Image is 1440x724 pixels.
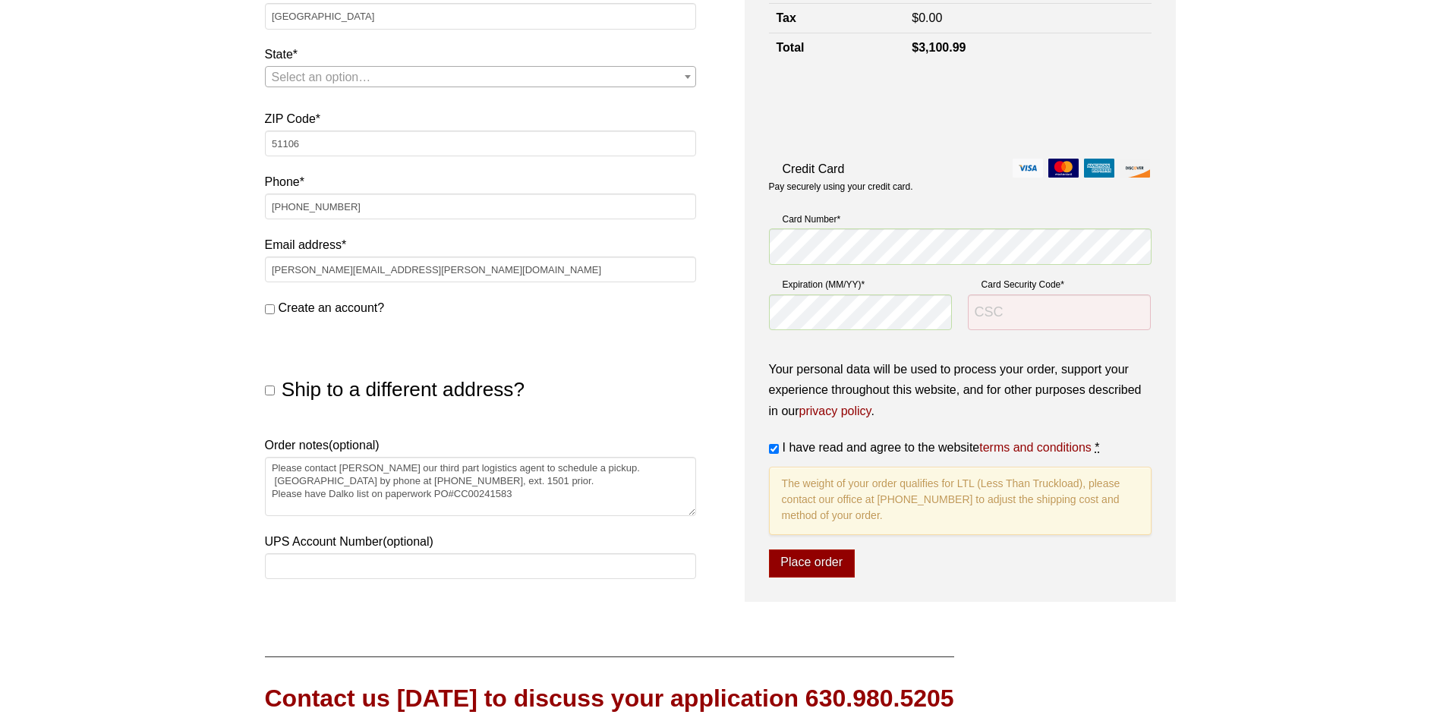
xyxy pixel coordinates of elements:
label: Phone [265,172,696,192]
span: Create an account? [279,301,385,314]
bdi: 0.00 [912,11,942,24]
span: $ [912,41,919,54]
label: Credit Card [769,159,1152,179]
label: Card Security Code [968,277,1152,292]
span: (optional) [383,535,433,548]
th: Tax [769,4,905,33]
span: Ship to a different address? [282,378,525,401]
button: Place order [769,549,855,578]
span: I have read and agree to the website [783,441,1092,454]
p: Pay securely using your credit card. [769,181,1152,194]
label: Email address [265,235,696,255]
th: Total [769,33,905,63]
abbr: required [1095,441,1099,454]
fieldset: Payment Info [769,206,1152,344]
label: Expiration (MM/YY) [769,277,953,292]
img: amex [1084,159,1114,178]
div: Contact us [DATE] to discuss your application 630.980.5205 [265,682,954,716]
iframe: reCAPTCHA [769,79,1000,138]
span: (optional) [329,439,380,452]
a: privacy policy [799,404,871,417]
img: discover [1120,159,1150,178]
input: Create an account? [265,304,275,314]
label: UPS Account Number [265,531,696,552]
input: I have read and agree to the websiteterms and conditions * [769,444,779,454]
label: Order notes [265,435,696,455]
bdi: 3,100.99 [912,41,966,54]
span: Select an option… [272,71,371,83]
label: Card Number [769,212,1152,227]
p: Your personal data will be used to process your order, support your experience throughout this we... [769,359,1152,421]
label: State [265,44,696,65]
input: CSC [968,294,1152,331]
input: Ship to a different address? [265,386,275,395]
label: ZIP Code [265,109,696,129]
span: $ [912,11,919,24]
img: mastercard [1048,159,1079,178]
span: State [265,66,696,87]
p: The weight of your order qualifies for LTL (Less Than Truckload), please contact our office at [P... [769,467,1152,535]
img: visa [1013,159,1043,178]
a: terms and conditions [979,441,1092,454]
